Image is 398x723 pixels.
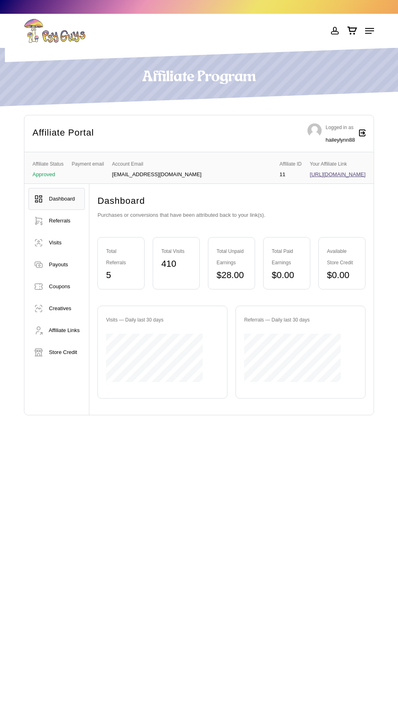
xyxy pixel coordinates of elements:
span: $ [327,270,332,280]
span: $ [272,270,277,280]
div: Total Referrals [106,246,136,268]
a: Dashboard [28,188,85,210]
div: haileylynn88 [326,134,355,146]
span: Logged in as [326,125,354,130]
span: Store Credit [49,349,77,355]
a: Store Credit [28,341,85,363]
a: Visits [28,232,85,254]
p: 11 [279,172,301,177]
span: Account Email [112,158,201,170]
span: Payment email [71,158,104,170]
div: Total Paid Earnings [272,246,302,268]
span: Your Affiliate Link [310,158,366,170]
div: Visits — Daily last 30 days [106,314,219,326]
a: Cart [343,19,361,43]
a: Payouts [28,254,85,276]
span: Affiliate ID [279,158,301,170]
p: Purchases or conversions that have been attributed back to your link(s). [97,209,366,229]
div: 410 [161,258,191,270]
span: Affiliate Links [49,327,80,333]
bdi: 0.00 [272,270,294,280]
p: Approved [32,172,64,177]
h1: Affiliate Program [24,68,374,86]
div: Referrals — Daily last 30 days [244,314,357,326]
img: Avatar photo [307,123,322,138]
a: Creatives [28,298,85,319]
span: Dashboard [49,196,75,202]
h2: Affiliate Portal [32,126,94,140]
bdi: 0.00 [327,270,349,280]
span: Creatives [49,305,71,311]
h2: Dashboard [97,194,366,208]
span: Coupons [49,283,70,289]
span: Payouts [49,261,68,268]
p: [EMAIL_ADDRESS][DOMAIN_NAME] [112,172,201,177]
div: Available Store Credit [327,246,357,268]
div: Total Unpaid Earnings [216,246,247,268]
img: PsyGuys [24,19,86,43]
a: Affiliate Links [28,319,85,341]
div: Total Visits [161,246,191,257]
a: [URL][DOMAIN_NAME] [310,171,366,177]
a: Referrals [28,210,85,232]
span: Visits [49,240,62,246]
bdi: 28.00 [216,270,244,280]
span: Affiliate Status [32,158,64,170]
a: Coupons [28,276,85,298]
span: $ [216,270,221,280]
div: 5 [106,270,136,281]
a: Navigation Menu [365,27,374,35]
span: Referrals [49,218,71,224]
